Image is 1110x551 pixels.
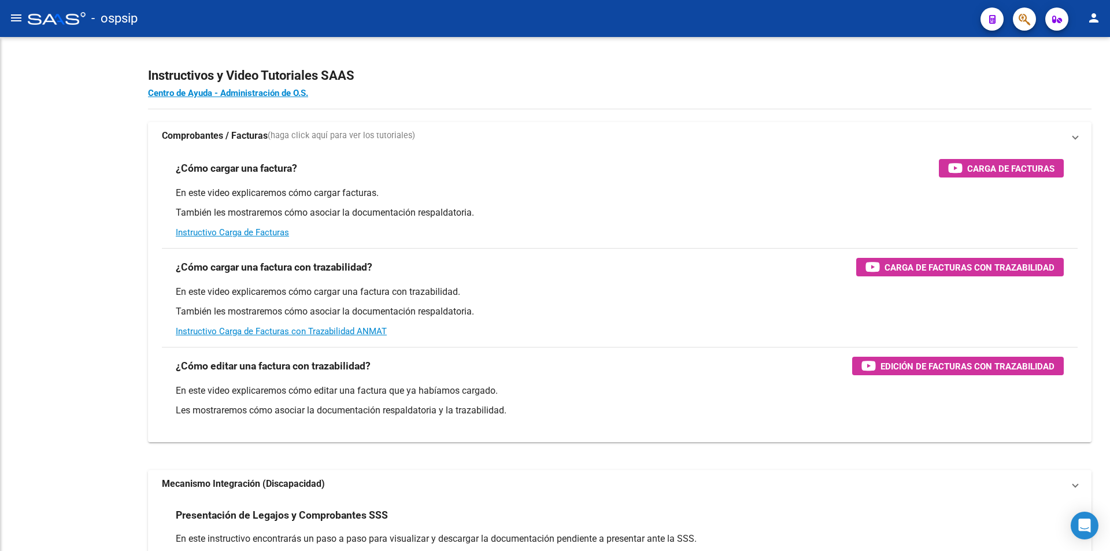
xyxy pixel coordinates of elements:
strong: Mecanismo Integración (Discapacidad) [162,478,325,490]
strong: Comprobantes / Facturas [162,130,268,142]
span: Carga de Facturas [967,161,1054,176]
p: En este video explicaremos cómo cargar facturas. [176,187,1064,199]
h3: ¿Cómo cargar una factura con trazabilidad? [176,259,372,275]
h3: ¿Cómo editar una factura con trazabilidad? [176,358,371,374]
a: Centro de Ayuda - Administración de O.S. [148,88,308,98]
span: - ospsip [91,6,138,31]
h3: ¿Cómo cargar una factura? [176,160,297,176]
button: Carga de Facturas con Trazabilidad [856,258,1064,276]
p: También les mostraremos cómo asociar la documentación respaldatoria. [176,305,1064,318]
p: Les mostraremos cómo asociar la documentación respaldatoria y la trazabilidad. [176,404,1064,417]
p: En este video explicaremos cómo cargar una factura con trazabilidad. [176,286,1064,298]
mat-expansion-panel-header: Comprobantes / Facturas(haga click aquí para ver los tutoriales) [148,122,1091,150]
h3: Presentación de Legajos y Comprobantes SSS [176,507,388,523]
a: Instructivo Carga de Facturas [176,227,289,238]
mat-icon: menu [9,11,23,25]
div: Comprobantes / Facturas(haga click aquí para ver los tutoriales) [148,150,1091,442]
mat-expansion-panel-header: Mecanismo Integración (Discapacidad) [148,470,1091,498]
button: Carga de Facturas [939,159,1064,177]
span: Carga de Facturas con Trazabilidad [885,260,1054,275]
span: Edición de Facturas con Trazabilidad [880,359,1054,374]
p: También les mostraremos cómo asociar la documentación respaldatoria. [176,206,1064,219]
a: Instructivo Carga de Facturas con Trazabilidad ANMAT [176,326,387,336]
span: (haga click aquí para ver los tutoriales) [268,130,415,142]
mat-icon: person [1087,11,1101,25]
p: En este instructivo encontrarás un paso a paso para visualizar y descargar la documentación pendi... [176,532,1064,545]
h2: Instructivos y Video Tutoriales SAAS [148,65,1091,87]
button: Edición de Facturas con Trazabilidad [852,357,1064,375]
p: En este video explicaremos cómo editar una factura que ya habíamos cargado. [176,384,1064,397]
div: Open Intercom Messenger [1071,512,1098,539]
